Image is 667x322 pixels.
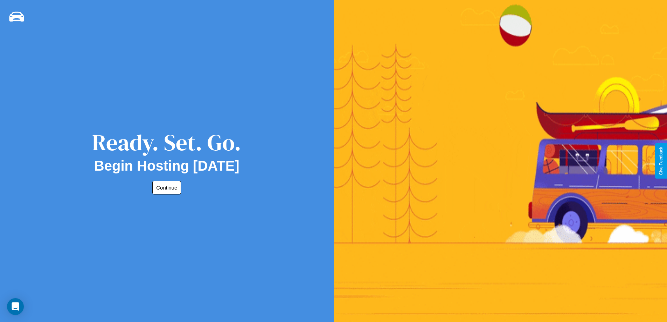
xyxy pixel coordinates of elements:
div: Open Intercom Messenger [7,298,24,315]
div: Ready. Set. Go. [92,127,241,158]
div: Give Feedback [659,147,663,175]
h2: Begin Hosting [DATE] [94,158,239,174]
button: Continue [152,181,181,194]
